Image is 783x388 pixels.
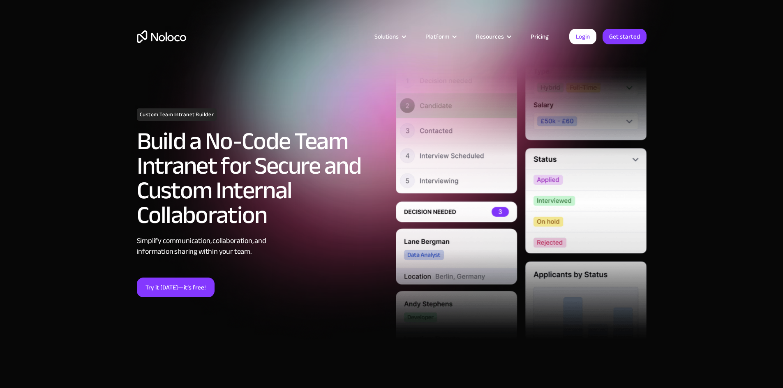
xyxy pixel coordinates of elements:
a: Pricing [520,31,559,42]
div: Solutions [364,31,415,42]
a: Login [569,29,596,44]
div: Platform [425,31,449,42]
div: Platform [415,31,466,42]
div: Resources [466,31,520,42]
div: Simplify communication, collaboration, and information sharing within your team. [137,236,388,257]
a: Get started [603,29,647,44]
h1: Custom Team Intranet Builder [137,108,217,121]
h2: Build a No-Code Team Intranet for Secure and Custom Internal Collaboration [137,129,388,227]
a: home [137,30,186,43]
a: Try it [DATE]—it’s free! [137,278,215,297]
div: Resources [476,31,504,42]
div: Solutions [374,31,399,42]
